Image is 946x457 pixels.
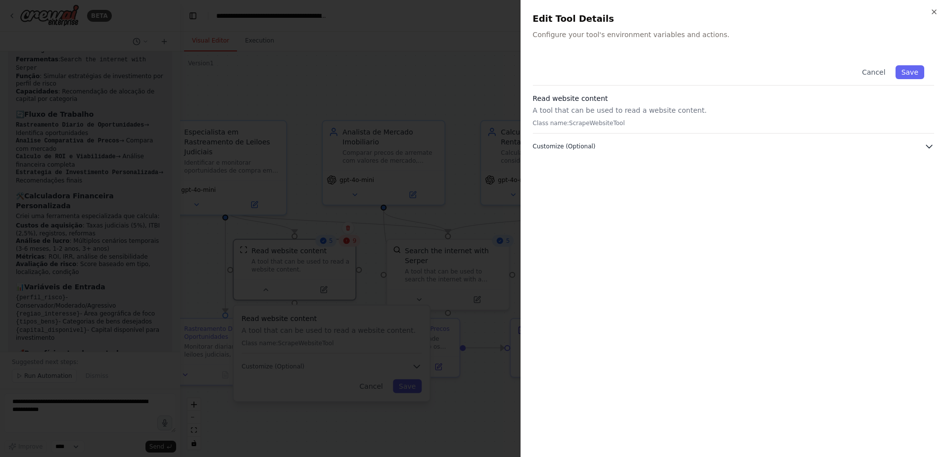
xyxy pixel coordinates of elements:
p: A tool that can be used to read a website content. [533,105,934,115]
h2: Edit Tool Details [533,12,934,26]
p: Class name: ScrapeWebsiteTool [533,119,934,127]
button: Save [896,65,924,79]
h3: Read website content [533,93,934,103]
p: Configure your tool's environment variables and actions. [533,30,934,40]
span: Customize (Optional) [533,142,596,150]
button: Customize (Optional) [533,141,934,151]
button: Cancel [856,65,891,79]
